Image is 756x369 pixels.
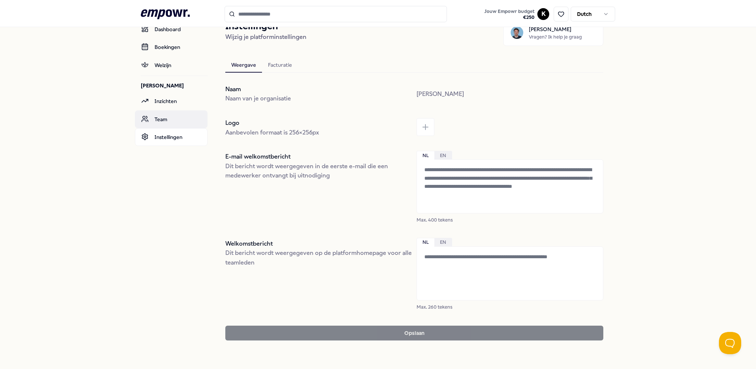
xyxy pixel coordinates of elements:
[484,14,534,20] span: € 250
[529,25,582,33] span: [PERSON_NAME]
[225,152,291,162] div: E-mail welkomstbericht
[135,92,208,110] a: Inzichten
[225,239,273,249] div: Welkomstbericht
[262,58,298,73] div: Facturatie
[719,332,741,354] iframe: Help Scout Beacon - Open
[141,82,208,89] p: [PERSON_NAME]
[417,303,603,311] p: Max. 260 tekens
[537,8,549,20] button: K
[135,110,208,128] a: Team
[511,26,523,39] img: contact avatar image
[135,128,208,146] a: Instellingen
[417,151,434,160] div: NL
[225,94,291,103] div: Naam van je organisatie
[225,118,239,128] div: Logo
[484,9,534,14] span: Jouw Empowr budget
[417,90,464,97] span: [PERSON_NAME]
[434,238,452,247] div: EN
[417,238,434,247] div: NL
[483,7,536,22] button: Jouw Empowr budget€250
[481,6,537,22] a: Jouw Empowr budget€250
[225,33,306,40] span: Wijzig je platforminstellingen
[434,151,452,160] div: EN
[225,58,262,73] div: Weergave
[503,20,603,46] a: contact avatar image[PERSON_NAME]Vragen? Ik help je graag
[225,128,319,137] div: Aanbevolen formaat is 256x256px
[225,248,412,267] div: Dit bericht wordt weergegeven op de platformhomepage voor alle teamleden
[135,38,208,56] a: Boekingen
[225,6,447,22] input: Search for products, categories or subcategories
[225,162,412,180] div: Dit bericht wordt weergegeven in de eerste e-mail die een medewerker ontvangt bij uitnodiging
[225,84,241,94] div: Naam
[135,56,208,74] a: Welzijn
[135,20,208,38] a: Dashboard
[417,216,603,224] p: Max. 400 tekens
[529,33,582,41] span: Vragen? Ik help je graag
